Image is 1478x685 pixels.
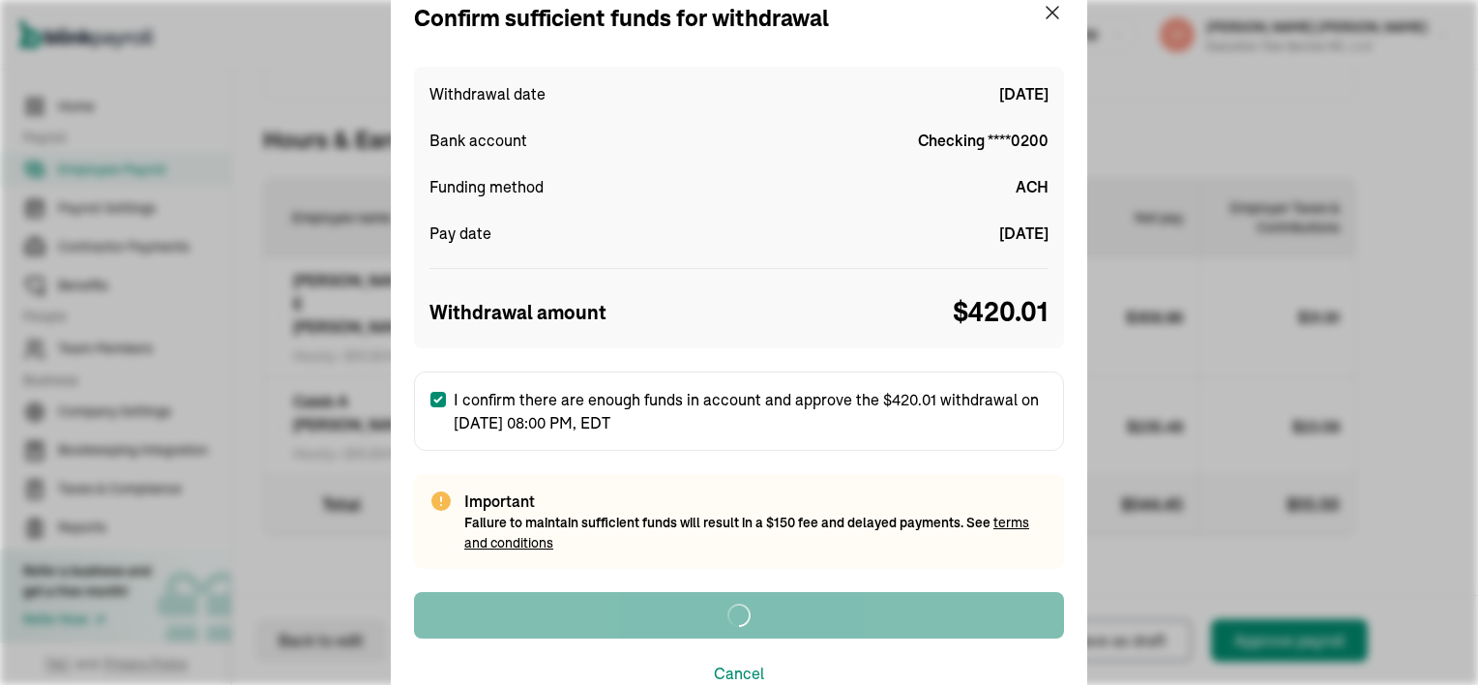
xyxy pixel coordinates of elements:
[464,490,1049,513] span: Important
[727,604,751,627] img: loader
[414,372,1064,451] label: I confirm there are enough funds in account and approve the $420.01 withdrawal on [DATE] 08:00 PM...
[430,392,446,407] input: I confirm there are enough funds in account and approve the $420.01 withdrawal on [DATE] 08:00 PM...
[429,82,546,105] span: Withdrawal date
[999,82,1049,105] span: [DATE]
[429,298,606,327] span: Withdrawal amount
[953,292,1049,333] span: $ 420.01
[429,222,491,245] span: Pay date
[464,514,1029,551] a: terms and conditions
[429,175,544,198] span: Funding method
[1016,175,1049,198] span: ACH
[429,129,527,152] span: Bank account
[414,1,829,36] div: Confirm sufficient funds for withdrawal
[464,514,1029,551] span: Failure to maintain sufficient funds will result in a $150 fee and delayed payments. See
[999,222,1049,245] span: [DATE]
[714,662,764,685] button: Cancel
